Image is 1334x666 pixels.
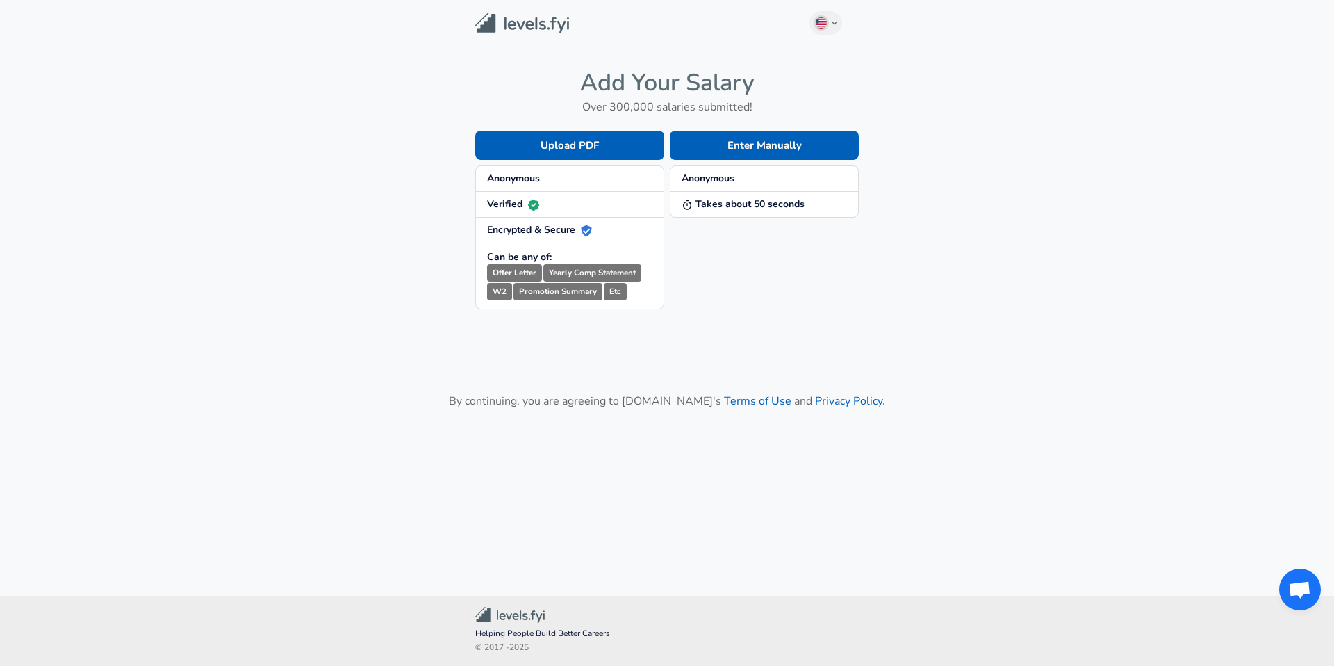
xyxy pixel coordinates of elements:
strong: Anonymous [487,172,540,185]
small: W2 [487,283,512,300]
a: Terms of Use [724,393,791,409]
strong: Takes about 50 seconds [682,197,805,211]
span: Helping People Build Better Careers [475,627,859,641]
img: Levels.fyi Community [475,607,545,623]
a: Privacy Policy [815,393,882,409]
button: Upload PDF [475,131,664,160]
img: English (US) [816,17,827,29]
span: © 2017 - 2025 [475,641,859,655]
strong: Anonymous [682,172,734,185]
strong: Encrypted & Secure [487,223,592,236]
small: Promotion Summary [513,283,602,300]
small: Offer Letter [487,264,542,282]
strong: Verified [487,197,539,211]
strong: Can be any of: [487,250,552,263]
h4: Add Your Salary [475,68,859,97]
small: Etc [604,283,627,300]
button: English (US) [809,11,843,35]
small: Yearly Comp Statement [543,264,641,282]
div: Chat abierto [1279,569,1321,610]
button: Enter Manually [670,131,859,160]
img: Levels.fyi [475,13,569,34]
h6: Over 300,000 salaries submitted! [475,97,859,117]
